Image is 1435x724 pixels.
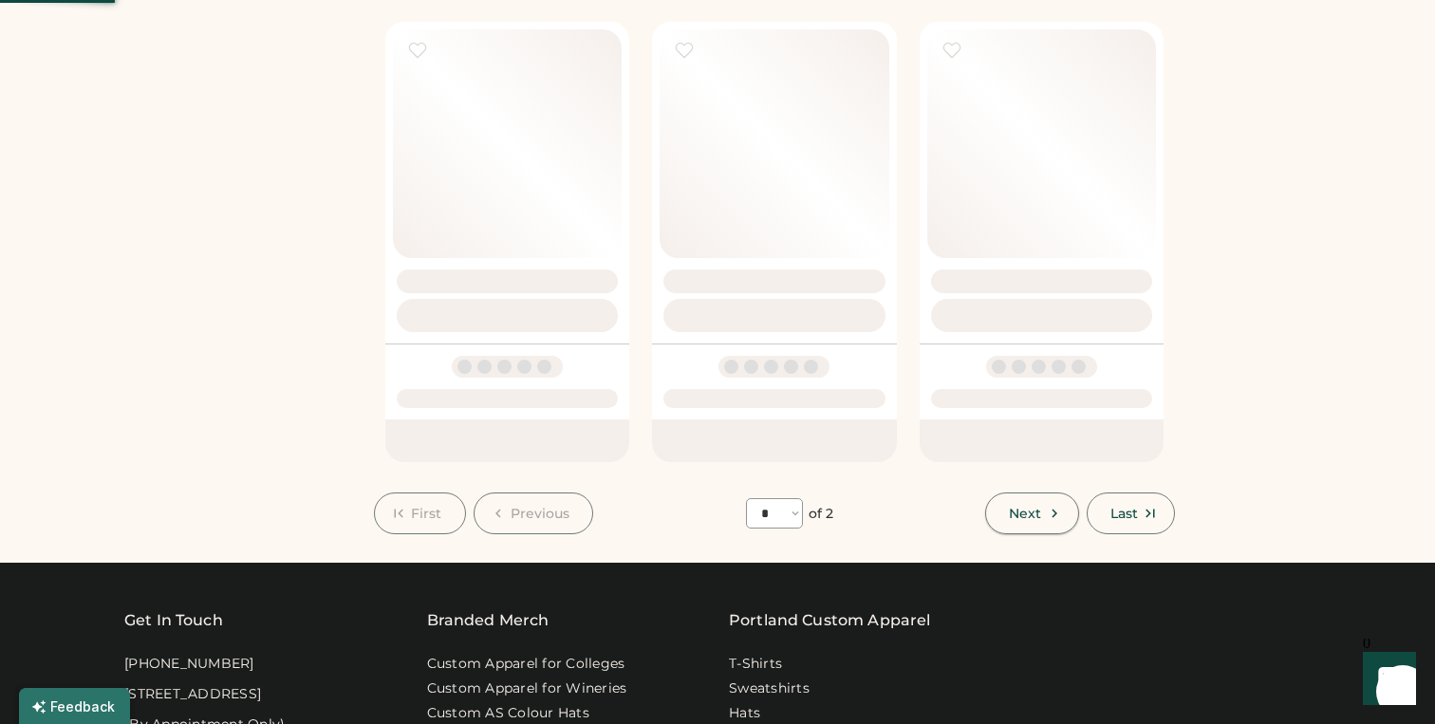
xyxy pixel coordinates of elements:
span: Next [1009,507,1041,520]
div: Get In Touch [124,609,223,632]
button: Next [985,492,1078,534]
div: of 2 [809,505,833,524]
div: [STREET_ADDRESS] [124,685,261,704]
a: T-Shirts [729,655,782,674]
a: Custom Apparel for Colleges [427,655,625,674]
a: Custom AS Colour Hats [427,704,589,723]
div: Branded Merch [427,609,550,632]
a: Hats [729,704,760,723]
div: [PHONE_NUMBER] [124,655,254,674]
span: Previous [511,507,570,520]
button: First [374,492,466,534]
iframe: Front Chat [1345,639,1426,720]
span: Last [1110,507,1138,520]
a: Portland Custom Apparel [729,609,930,632]
button: Previous [474,492,594,534]
a: Custom Apparel for Wineries [427,679,627,698]
span: First [411,507,442,520]
button: Last [1087,492,1175,534]
a: Sweatshirts [729,679,810,698]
